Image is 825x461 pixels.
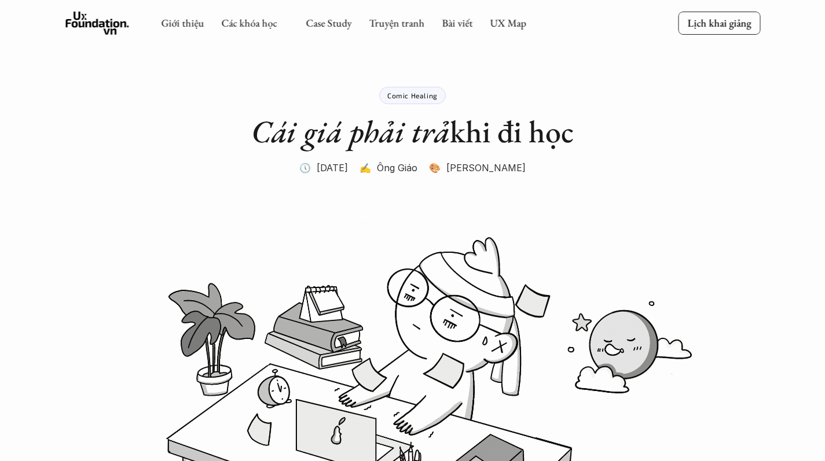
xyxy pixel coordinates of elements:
[369,16,424,29] a: Truyện tranh
[251,113,574,150] h1: khi đi học
[306,16,351,29] a: Case Study
[299,159,348,176] p: 🕔 [DATE]
[490,16,526,29] a: UX Map
[678,12,760,34] a: Lịch khai giảng
[161,16,204,29] a: Giới thiệu
[360,159,417,176] p: ✍️ Ông Giáo
[442,16,472,29] a: Bài viết
[221,16,277,29] a: Các khóa học
[387,91,438,99] p: Comic Healing
[687,16,751,29] p: Lịch khai giảng
[429,159,526,176] p: 🎨 [PERSON_NAME]
[251,111,450,152] em: Cái giá phải trả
